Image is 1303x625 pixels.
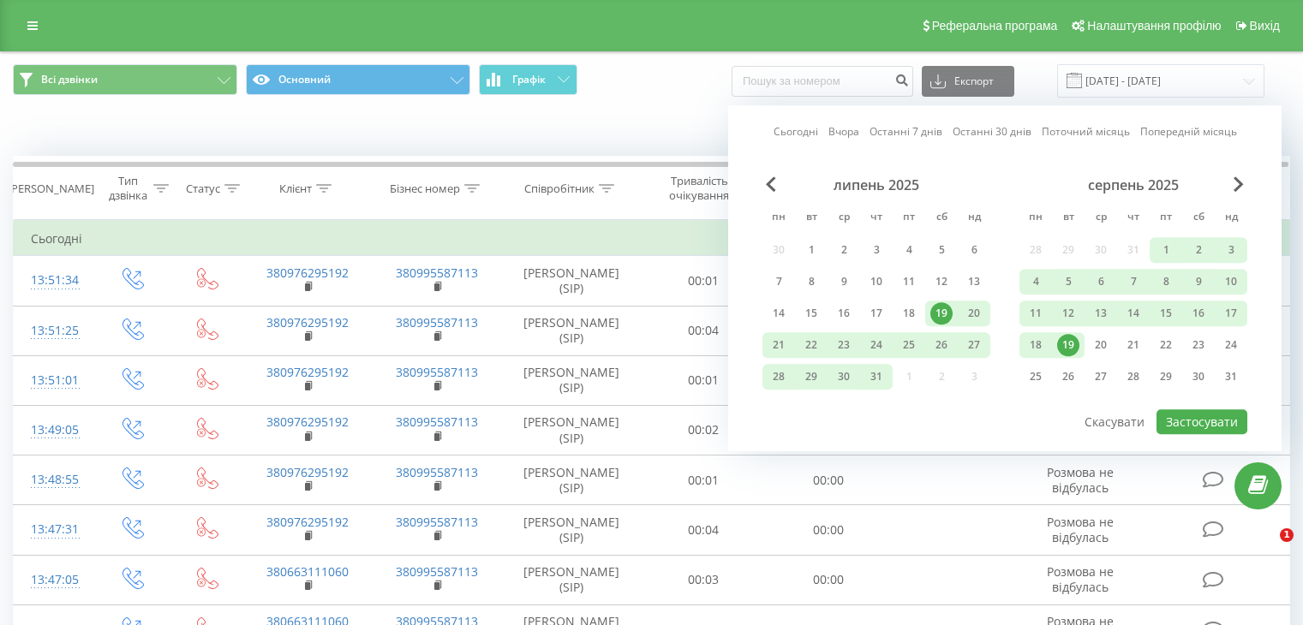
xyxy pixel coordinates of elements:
div: сб 16 серп 2025 р. [1182,301,1215,326]
div: вт 22 лип 2025 р. [795,332,828,358]
div: нд 24 серп 2025 р. [1215,332,1247,358]
div: 6 [1090,271,1112,293]
div: ср 27 серп 2025 р. [1085,364,1117,390]
div: пт 29 серп 2025 р. [1150,364,1182,390]
div: вт 19 серп 2025 р. [1052,332,1085,358]
a: 380976295192 [266,364,349,380]
button: Застосувати [1157,409,1247,434]
td: 00:03 [642,555,766,604]
div: сб 12 лип 2025 р. [925,269,958,295]
span: Реферальна програма [932,19,1058,33]
div: чт 7 серп 2025 р. [1117,269,1150,295]
div: пт 22 серп 2025 р. [1150,332,1182,358]
div: нд 6 лип 2025 р. [958,237,990,263]
div: 7 [1122,271,1145,293]
abbr: четвер [864,205,889,231]
td: [PERSON_NAME] (SIP) [502,555,642,604]
div: пт 11 лип 2025 р. [893,269,925,295]
div: 1 [1155,239,1177,261]
abbr: субота [929,205,954,231]
div: 22 [1155,334,1177,356]
div: Тип дзвінка [108,174,148,203]
div: чт 14 серп 2025 р. [1117,301,1150,326]
div: 24 [865,334,888,356]
div: 25 [898,334,920,356]
abbr: середа [831,205,857,231]
div: пт 4 лип 2025 р. [893,237,925,263]
div: пн 28 лип 2025 р. [762,364,795,390]
div: ср 16 лип 2025 р. [828,301,860,326]
div: нд 27 лип 2025 р. [958,332,990,358]
a: 380995587113 [396,464,478,480]
div: пн 14 лип 2025 р. [762,301,795,326]
button: Всі дзвінки [13,64,237,95]
div: 3 [865,239,888,261]
span: Графік [512,74,546,86]
div: Співробітник [524,182,595,196]
span: Вихід [1250,19,1280,33]
div: 25 [1025,366,1047,388]
div: 18 [898,302,920,324]
div: 27 [1090,366,1112,388]
abbr: субота [1186,205,1211,231]
div: 24 [1220,334,1242,356]
a: 380995587113 [396,265,478,281]
a: 380976295192 [266,464,349,480]
div: сб 19 лип 2025 р. [925,301,958,326]
div: вт 12 серп 2025 р. [1052,301,1085,326]
div: ср 30 лип 2025 р. [828,364,860,390]
div: 13:48:55 [31,463,76,497]
a: Вчора [828,124,859,140]
td: [PERSON_NAME] (SIP) [502,306,642,355]
div: 13 [963,271,985,293]
div: липень 2025 [762,176,990,193]
abbr: вівторок [798,205,824,231]
input: Пошук за номером [732,66,913,97]
button: Основний [246,64,470,95]
div: 15 [1155,302,1177,324]
div: 2 [833,239,855,261]
div: 23 [833,334,855,356]
div: ср 6 серп 2025 р. [1085,269,1117,295]
abbr: неділя [961,205,987,231]
div: пн 21 лип 2025 р. [762,332,795,358]
div: 26 [930,334,953,356]
div: 26 [1057,366,1079,388]
div: 6 [963,239,985,261]
abbr: неділя [1218,205,1244,231]
div: чт 24 лип 2025 р. [860,332,893,358]
div: 13:51:34 [31,264,76,297]
div: пт 25 лип 2025 р. [893,332,925,358]
span: Налаштування профілю [1087,19,1221,33]
a: 380995587113 [396,414,478,430]
td: 00:02 [642,405,766,455]
div: ср 2 лип 2025 р. [828,237,860,263]
div: пт 15 серп 2025 р. [1150,301,1182,326]
div: 20 [1090,334,1112,356]
div: чт 3 лип 2025 р. [860,237,893,263]
div: нд 17 серп 2025 р. [1215,301,1247,326]
div: 13:47:31 [31,513,76,546]
a: 380976295192 [266,314,349,330]
span: Всі дзвінки [41,73,98,86]
abbr: середа [1088,205,1114,231]
div: Статус [186,182,220,196]
div: 21 [768,334,790,356]
div: 29 [1155,366,1177,388]
div: пт 8 серп 2025 р. [1150,269,1182,295]
div: 17 [1220,302,1242,324]
div: 11 [898,271,920,293]
div: нд 13 лип 2025 р. [958,269,990,295]
div: 4 [898,239,920,261]
div: ср 13 серп 2025 р. [1085,301,1117,326]
div: ср 20 серп 2025 р. [1085,332,1117,358]
div: 18 [1025,334,1047,356]
div: [PERSON_NAME] [8,182,94,196]
a: Поточний місяць [1042,124,1130,140]
div: чт 17 лип 2025 р. [860,301,893,326]
a: 380995587113 [396,514,478,530]
div: 16 [1187,302,1210,324]
div: 9 [833,271,855,293]
abbr: понеділок [1023,205,1049,231]
td: 00:00 [766,555,890,604]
